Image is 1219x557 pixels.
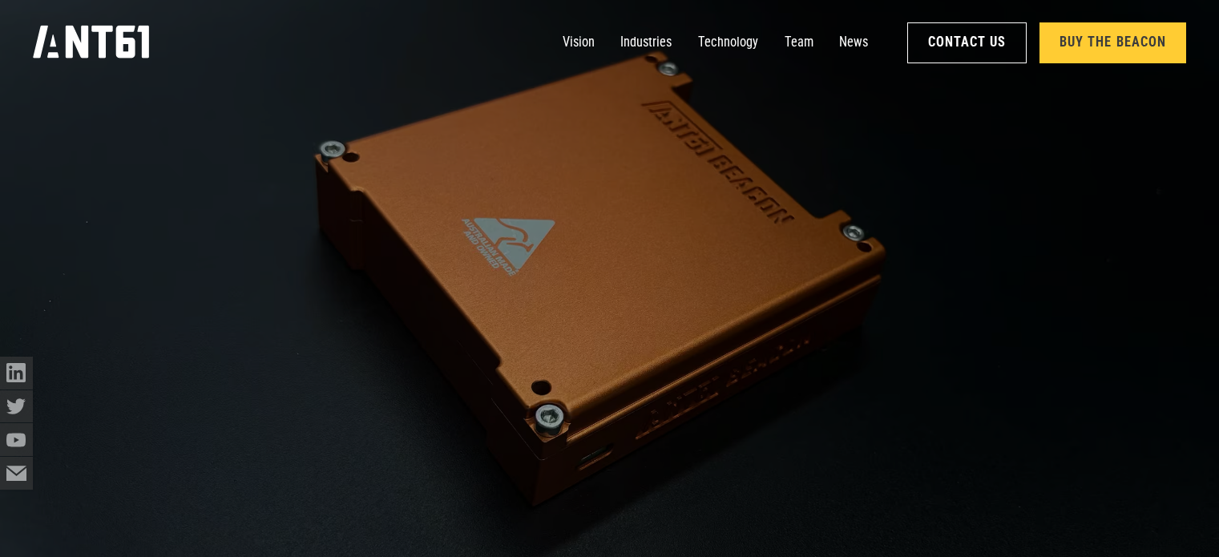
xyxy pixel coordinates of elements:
a: Team [785,26,813,59]
a: Industries [620,26,672,59]
a: home [33,21,149,65]
a: Vision [563,26,595,59]
a: News [839,26,868,59]
a: Technology [698,26,758,59]
a: Contact Us [907,22,1026,63]
a: Buy the Beacon [1039,22,1186,63]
